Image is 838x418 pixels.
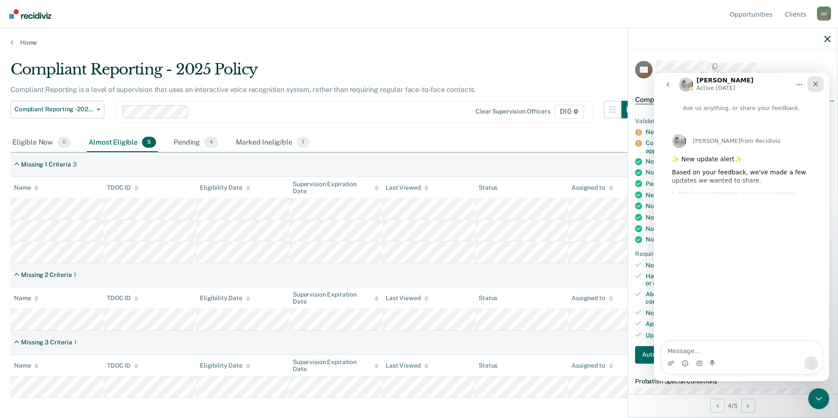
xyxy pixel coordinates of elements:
div: TDOC ID [107,294,138,302]
div: Eligibility Date [200,362,250,369]
div: No high needs as of [DATE], [646,202,831,210]
div: Status [479,294,497,302]
span: Compliant Reporting - 2025 Policy [14,106,93,113]
div: Pending [172,133,220,152]
span: 5 [142,137,156,148]
button: Auto-fill referral [635,346,696,364]
div: Eligibility Date [200,294,250,302]
div: Last Viewed [386,184,428,191]
div: Not currently on supervision for highly publicized [646,309,831,317]
div: Eligible Now [11,133,73,152]
div: No pending felony [646,261,831,269]
div: Almost Eligible [87,133,158,152]
button: Profile dropdown button [817,7,831,21]
div: Validated by data from TOMIS [635,117,831,125]
dt: Probation Special Conditions [635,378,831,385]
div: 1 [74,339,77,346]
div: Name [14,294,39,302]
a: Home [11,39,827,46]
div: Supervision Expiration Date [293,181,379,195]
div: 1 [74,271,76,279]
span: 1 [297,137,309,148]
div: TDOC ID [107,184,138,191]
div: Last Viewed [386,294,428,302]
div: Not in day reporting [646,236,831,243]
div: No violations in the past 6 [646,158,831,165]
a: Navigate to form link [635,346,700,364]
div: Passed most recent [MEDICAL_DATA] on [DATE], [646,180,831,188]
button: Next Opportunity [741,399,755,413]
div: Confirm the client has a fee payment schedule in place if applicable [646,139,831,154]
div: Negative arrest check on [DATE], [646,191,831,199]
div: Supervision Expiration Date [293,358,379,373]
div: Has reported as instructed for the past 3 months (unless excused or [646,273,831,287]
span: documented) [653,280,690,287]
div: Supervision Expiration Date [293,291,379,306]
span: D10 [554,105,584,119]
div: Compliant Reporting - 2025 Policy [11,60,639,85]
div: Compliant Reporting - 2025 PolicyAlmost eligible [628,86,838,114]
div: Assigned to [572,362,613,369]
div: Last Viewed [386,362,428,369]
span: conditions [646,298,675,305]
div: No sanctions in the past 3 [646,169,831,176]
img: Recidiviz [9,9,51,19]
div: Status [479,184,497,191]
div: Marked Ineligible [234,133,311,152]
span: 4 [204,137,218,148]
div: Name [14,362,39,369]
div: Upcoming sentence expiration date [646,331,831,339]
div: Assigned to [572,184,613,191]
div: Not currently on supervision for domestic [646,225,831,233]
div: Requirements to check [635,250,831,258]
div: Approved by judge if in relevant county or judicial [646,320,831,328]
iframe: Intercom live chat [808,388,829,409]
div: Able to comply with any Court/Board of Parole ordered special [646,290,831,305]
div: Missing 1 Criteria [21,161,71,168]
div: Status [479,362,497,369]
div: Not currently on supervision as convicted sex [646,213,831,221]
p: Compliant Reporting is a level of supervision that uses an interactive voice recognition system, ... [11,85,476,94]
div: Missing 3 Criteria [21,339,72,346]
iframe: Intercom live chat [654,73,829,381]
div: Missing 2 Criteria [21,271,71,279]
div: A V [817,7,831,21]
div: 3 [73,161,77,168]
span: 0 [57,137,71,148]
div: Name [14,184,39,191]
span: Compliant Reporting - 2025 Policy [635,96,745,104]
div: 4 / 5 [628,394,838,417]
div: Eligibility Date [200,184,250,191]
button: Previous Opportunity [710,399,724,413]
div: TDOC ID [107,362,138,369]
div: Needs 19 more days on Low [646,128,831,136]
div: Clear supervision officers [476,108,550,115]
div: Assigned to [572,294,613,302]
